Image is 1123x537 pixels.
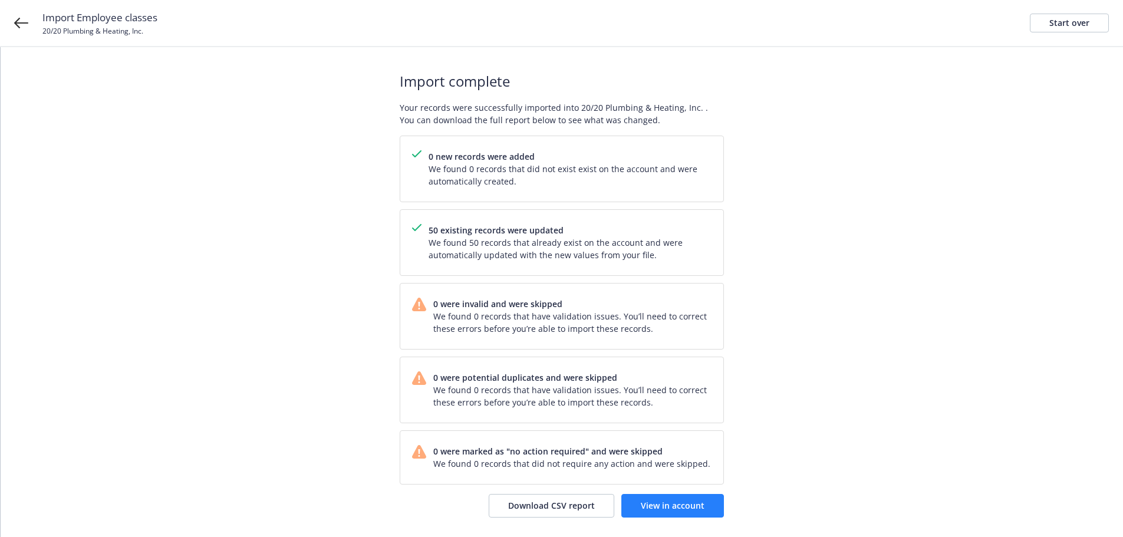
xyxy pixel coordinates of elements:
div: Start over [1049,14,1089,32]
button: Download CSV report [489,494,614,518]
span: 20/20 Plumbing & Heating, Inc. [42,26,143,36]
a: View in account [621,494,724,518]
span: Your records were successfully imported into 20/20 Plumbing & Heating, Inc. . You can download th... [400,101,724,126]
a: Start over [1030,14,1109,32]
span: Import Employee classes [42,10,157,25]
span: 0 new records were added [429,150,712,163]
span: 0 were invalid and were skipped [433,298,712,310]
span: We found 0 records that have validation issues. You’ll need to correct these errors before you’re... [433,384,712,408]
span: We found 0 records that did not exist exist on the account and were automatically created. [429,163,712,187]
span: Download CSV report [508,500,595,511]
span: We found 0 records that have validation issues. You’ll need to correct these errors before you’re... [433,310,712,335]
span: View in account [641,500,704,511]
span: 50 existing records were updated [429,224,712,236]
span: We found 50 records that already exist on the account and were automatically updated with the new... [429,236,712,261]
span: Import complete [400,71,724,92]
span: We found 0 records that did not require any action and were skipped. [433,457,710,470]
span: 0 were potential duplicates and were skipped [433,371,712,384]
span: 0 were marked as "no action required" and were skipped [433,445,710,457]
